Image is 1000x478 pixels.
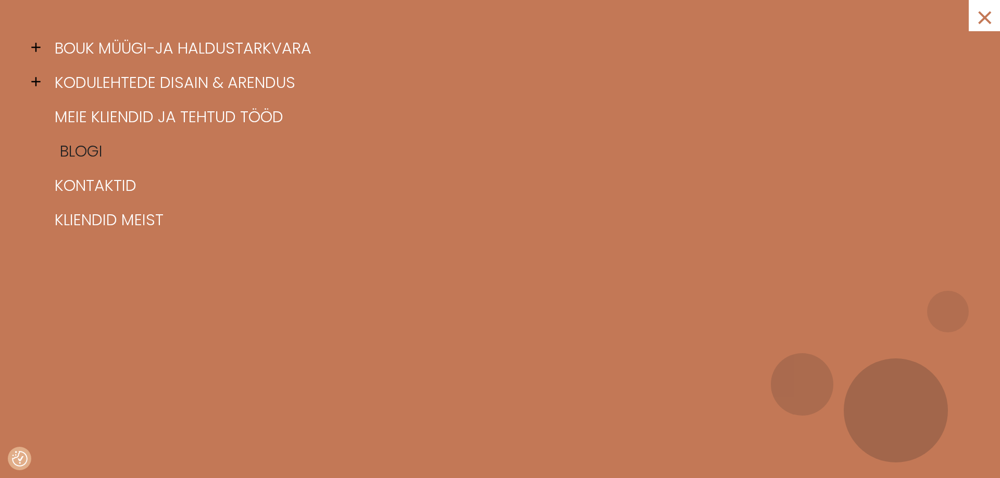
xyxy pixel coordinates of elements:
a: Kontaktid [47,169,969,203]
a: BOUK müügi-ja haldustarkvara [47,31,969,66]
a: Kodulehtede disain & arendus [47,66,969,100]
a: Kliendid meist [47,203,969,237]
img: Revisit consent button [12,451,28,467]
a: Blogi [52,134,974,169]
a: Meie kliendid ja tehtud tööd [47,100,969,134]
button: Nõusolekueelistused [12,451,28,467]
